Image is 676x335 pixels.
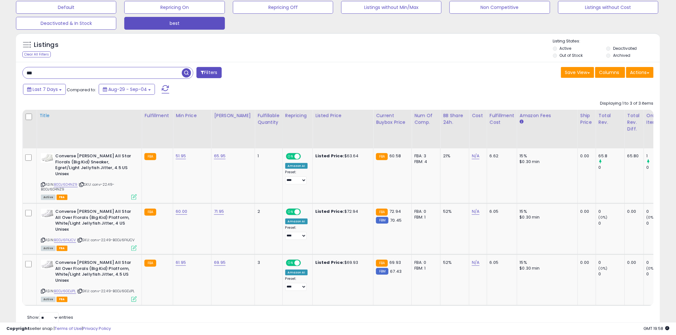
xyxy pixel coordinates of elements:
[414,153,435,159] div: FBA: 3
[315,153,344,159] b: Listed Price:
[196,67,221,78] button: Filters
[647,220,672,226] div: 0
[315,259,344,265] b: Listed Price:
[55,209,133,234] b: Converse [PERSON_NAME] All Star All Over Florals (Big Kid) Platform, White/Light Jellyfish Jitter...
[54,288,76,294] a: B0DJ6GDJPL
[647,215,656,220] small: (0%)
[490,112,514,126] div: Fulfillment Cost
[285,170,308,184] div: Preset:
[599,112,622,126] div: Total Rev.
[595,67,625,78] button: Columns
[443,112,466,126] div: BB Share 24h.
[41,209,54,218] img: 31E5YWsvwfL._SL40_.jpg
[214,208,224,215] a: 71.95
[287,260,295,266] span: ON
[389,208,401,214] span: 72.94
[144,153,156,160] small: FBA
[285,219,308,224] div: Amazon AI
[176,208,187,215] a: 60.00
[390,268,402,274] span: 67.43
[599,266,608,271] small: (0%)
[599,153,625,159] div: 65.8
[33,86,58,93] span: Last 7 Days
[520,209,573,214] div: 15%
[599,215,608,220] small: (0%)
[23,84,66,95] button: Last 7 Days
[627,153,639,159] div: 65.80
[41,209,137,250] div: ASIN:
[414,260,435,265] div: FBA: 0
[376,260,388,267] small: FBA
[520,119,524,125] small: Amazon Fees.
[647,112,670,126] div: Ordered Items
[376,268,388,275] small: FBM
[285,163,308,169] div: Amazon AI
[627,260,639,265] div: 0.00
[287,154,295,159] span: ON
[599,260,625,265] div: 0
[599,165,625,170] div: 0
[54,237,76,243] a: B0DJ6FKJCV
[414,209,435,214] div: FBA: 0
[54,182,78,187] a: B0DJ6D4NZ9
[644,325,670,331] span: 2025-09-12 19:58 GMT
[315,209,368,214] div: $72.94
[341,1,442,14] button: Listings without Min/Max
[472,259,480,266] a: N/A
[560,53,583,58] label: Out of Stock
[472,153,480,159] a: N/A
[390,217,402,223] span: 70.45
[176,112,209,119] div: Min Price
[520,265,573,271] div: $0.30 min
[613,53,630,58] label: Archived
[285,270,308,275] div: Amazon AI
[443,209,464,214] div: 52%
[599,209,625,214] div: 0
[389,259,401,265] span: 69.93
[389,153,401,159] span: 60.58
[144,260,156,267] small: FBA
[580,209,591,214] div: 0.00
[300,260,310,266] span: OFF
[41,195,56,200] span: All listings currently available for purchase on Amazon
[108,86,147,93] span: Aug-29 - Sep-04
[443,260,464,265] div: 52%
[580,260,591,265] div: 0.00
[414,112,438,126] div: Num of Comp.
[443,153,464,159] div: 21%
[39,112,139,119] div: Title
[626,67,654,78] button: Actions
[414,265,435,271] div: FBM: 1
[77,237,135,242] span: | SKU: conv-22.49-B0DJ6FKJCV
[472,112,484,119] div: Cost
[553,38,660,44] p: Listing States:
[285,277,308,291] div: Preset:
[449,1,550,14] button: Non Competitive
[520,260,573,265] div: 15%
[613,46,637,51] label: Deactivated
[599,271,625,277] div: 0
[41,182,114,191] span: | SKU: conv-22.49-B0DJ6D4NZ9
[376,153,388,160] small: FBA
[83,325,111,331] a: Privacy Policy
[300,154,310,159] span: OFF
[647,165,672,170] div: 0
[41,246,56,251] span: All listings currently available for purchase on Amazon
[414,214,435,220] div: FBM: 1
[285,112,310,119] div: Repricing
[257,209,277,214] div: 2
[647,271,672,277] div: 0
[257,153,277,159] div: 1
[627,112,641,132] div: Total Rev. Diff.
[214,112,252,119] div: [PERSON_NAME]
[490,209,512,214] div: 6.05
[124,17,225,30] button: best
[315,208,344,214] b: Listed Price:
[561,67,594,78] button: Save View
[300,209,310,215] span: OFF
[490,153,512,159] div: 6.62
[520,159,573,165] div: $0.30 min
[55,260,133,285] b: Converse [PERSON_NAME] All Star All Over Florals (Big Kid) Platform, White/Light Jellyfish Jitter...
[41,260,137,301] div: ASIN:
[27,314,73,320] span: Show: entries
